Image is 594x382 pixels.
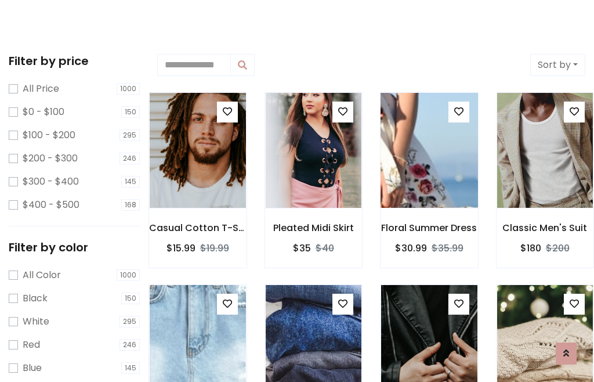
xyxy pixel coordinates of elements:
label: Red [23,338,40,352]
del: $200 [546,242,570,255]
label: $100 - $200 [23,128,75,142]
span: 246 [119,339,140,351]
button: Sort by [530,54,585,76]
label: Black [23,291,48,305]
h6: Classic Men's Suit [497,222,594,233]
del: $35.99 [432,242,463,255]
h5: Filter by color [9,240,140,254]
span: 150 [121,106,140,118]
span: 246 [119,153,140,164]
h6: $35 [293,243,311,254]
label: $200 - $300 [23,152,78,165]
label: All Color [23,268,61,282]
span: 295 [119,316,140,327]
h6: $180 [520,243,541,254]
label: $300 - $400 [23,175,79,189]
span: 295 [119,129,140,141]
h6: Pleated Midi Skirt [265,222,363,233]
span: 1000 [117,269,140,281]
h6: Floral Summer Dress [381,222,478,233]
label: $0 - $100 [23,105,64,119]
span: 1000 [117,83,140,95]
del: $19.99 [200,242,229,255]
h6: Casual Cotton T-Shirt [149,222,247,233]
span: 150 [121,293,140,304]
del: $40 [316,242,334,255]
label: All Price [23,82,59,96]
span: 168 [121,199,140,211]
label: $400 - $500 [23,198,79,212]
span: 145 [121,176,140,188]
h6: $30.99 [395,243,427,254]
label: Blue [23,361,42,375]
span: 145 [121,362,140,374]
label: White [23,315,49,329]
h6: $15.99 [166,243,195,254]
h5: Filter by price [9,54,140,68]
